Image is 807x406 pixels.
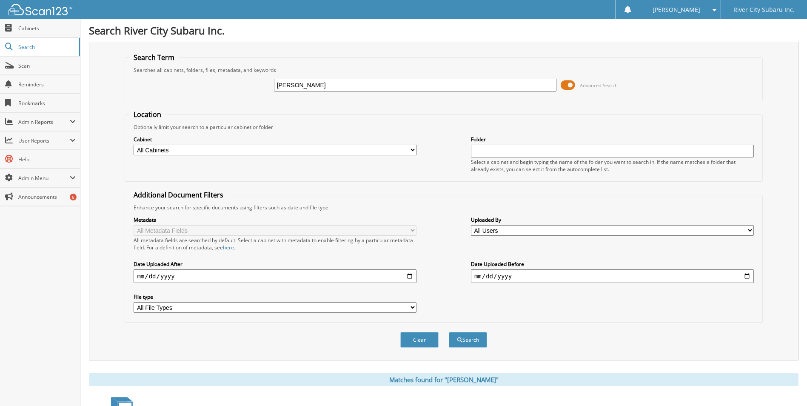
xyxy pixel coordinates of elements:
[134,237,416,251] div: All metadata fields are searched by default. Select a cabinet with metadata to enable filtering b...
[129,66,758,74] div: Searches all cabinets, folders, files, metadata, and keywords
[400,332,439,348] button: Clear
[18,137,70,144] span: User Reports
[471,216,754,223] label: Uploaded By
[471,269,754,283] input: end
[129,53,179,62] legend: Search Term
[653,7,700,12] span: [PERSON_NAME]
[471,158,754,173] div: Select a cabinet and begin typing the name of the folder you want to search in. If the name match...
[129,110,165,119] legend: Location
[89,23,798,37] h1: Search River City Subaru Inc.
[9,4,72,15] img: scan123-logo-white.svg
[18,81,76,88] span: Reminders
[134,216,416,223] label: Metadata
[129,190,228,200] legend: Additional Document Filters
[134,136,416,143] label: Cabinet
[18,25,76,32] span: Cabinets
[471,260,754,268] label: Date Uploaded Before
[129,123,758,131] div: Optionally limit your search to a particular cabinet or folder
[134,269,416,283] input: start
[18,43,74,51] span: Search
[129,204,758,211] div: Enhance your search for specific documents using filters such as date and file type.
[471,136,754,143] label: Folder
[134,260,416,268] label: Date Uploaded After
[18,118,70,126] span: Admin Reports
[18,100,76,107] span: Bookmarks
[134,293,416,300] label: File type
[223,244,234,251] a: here
[449,332,487,348] button: Search
[18,193,76,200] span: Announcements
[580,82,618,89] span: Advanced Search
[733,7,795,12] span: River City Subaru Inc.
[18,156,76,163] span: Help
[70,194,77,200] div: 6
[89,373,798,386] div: Matches found for "[PERSON_NAME]"
[18,62,76,69] span: Scan
[18,174,70,182] span: Admin Menu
